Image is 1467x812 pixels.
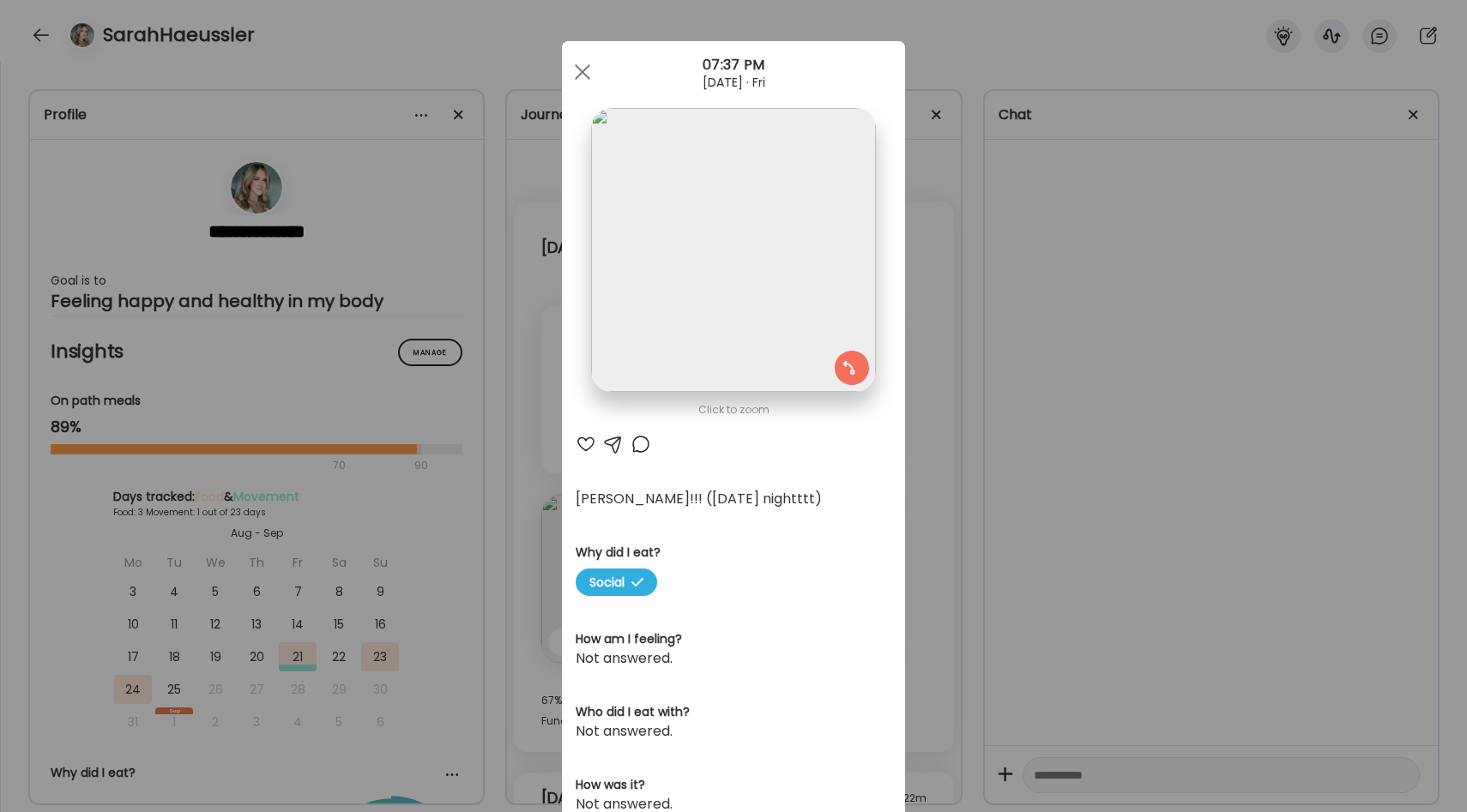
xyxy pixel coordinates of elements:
img: images%2FeuW4ehXdTjTQwoR7NFNaLRurhjQ2%2FDcrlcc8aeb38F77ZzfYJ%2FKp992HqLqp6kISckTnX6_1080 [591,108,875,392]
h3: Who did I eat with? [576,703,891,721]
div: Not answered. [576,648,891,669]
h3: How am I feeling? [576,630,891,648]
span: Social [576,568,657,596]
div: [DATE] · Fri [562,75,905,89]
div: 07:37 PM [562,55,905,75]
div: [PERSON_NAME]!!! ([DATE] nightttt) [576,489,891,509]
div: Not answered. [576,721,891,742]
div: Click to zoom [576,400,891,420]
h3: Why did I eat? [576,544,891,562]
h3: How was it? [576,776,891,794]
